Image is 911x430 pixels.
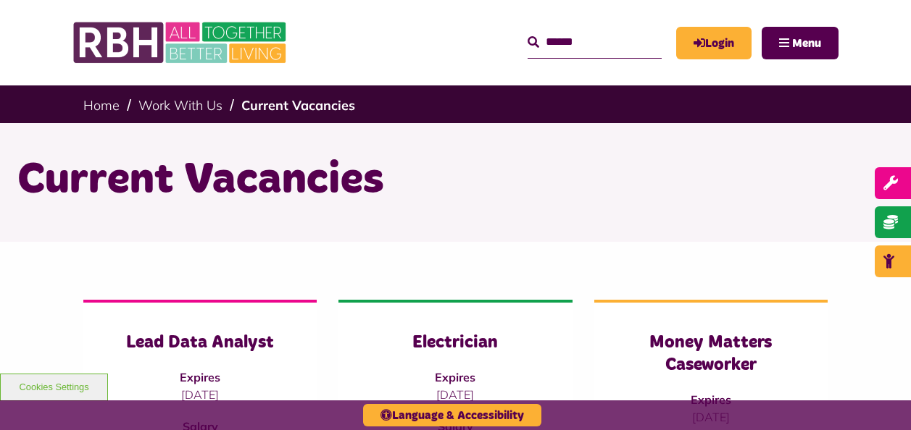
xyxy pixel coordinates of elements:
[72,14,290,71] img: RBH
[363,404,541,426] button: Language & Accessibility
[367,332,543,354] h3: Electrician
[762,27,839,59] button: Navigation
[367,386,543,403] p: [DATE]
[180,370,220,384] strong: Expires
[691,392,731,407] strong: Expires
[138,97,222,114] a: Work With Us
[241,97,355,114] a: Current Vacancies
[792,38,821,49] span: Menu
[623,332,799,376] h3: Money Matters Caseworker
[83,97,120,114] a: Home
[17,152,894,208] h1: Current Vacancies
[112,332,288,354] h3: Lead Data Analyst
[676,27,752,59] a: MyRBH
[435,370,475,384] strong: Expires
[112,386,288,403] p: [DATE]
[846,365,911,430] iframe: Netcall Web Assistant for live chat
